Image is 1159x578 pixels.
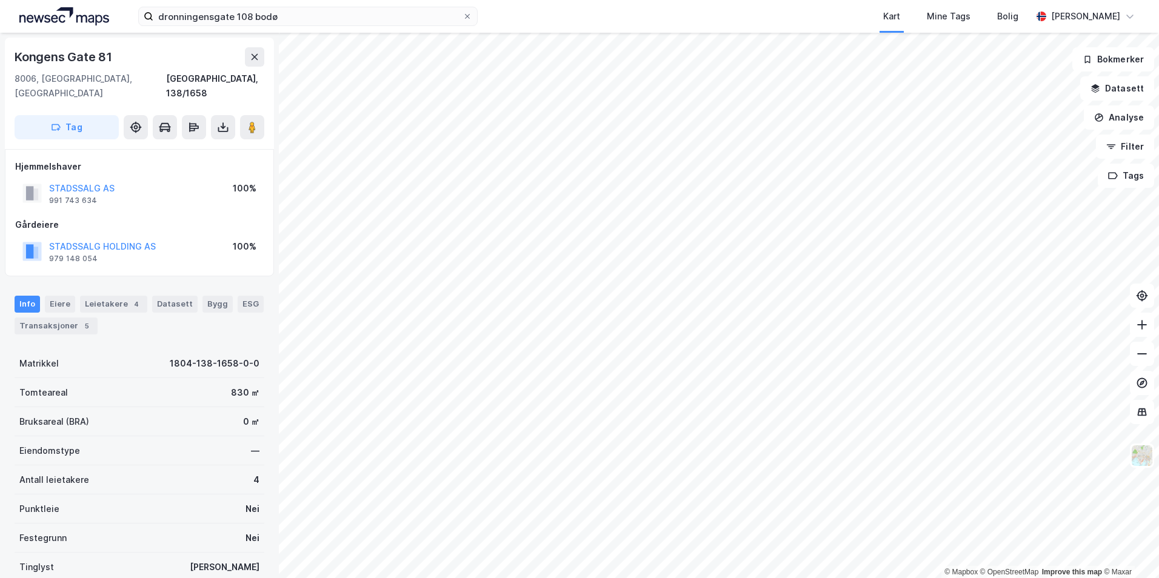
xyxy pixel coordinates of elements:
[80,296,147,313] div: Leietakere
[49,196,97,205] div: 991 743 634
[1098,164,1154,188] button: Tags
[19,414,89,429] div: Bruksareal (BRA)
[19,531,67,545] div: Festegrunn
[233,239,256,254] div: 100%
[15,296,40,313] div: Info
[243,414,259,429] div: 0 ㎡
[152,296,198,313] div: Datasett
[1051,9,1120,24] div: [PERSON_NAME]
[19,443,80,458] div: Eiendomstype
[19,560,54,574] div: Tinglyst
[980,568,1039,576] a: OpenStreetMap
[153,7,463,25] input: Søk på adresse, matrikkel, gårdeiere, leietakere eller personer
[245,502,259,516] div: Nei
[81,320,93,332] div: 5
[233,181,256,196] div: 100%
[1072,47,1154,71] button: Bokmerker
[253,473,259,487] div: 4
[202,296,233,313] div: Bygg
[45,296,75,313] div: Eiere
[1098,520,1159,578] div: Kontrollprogram for chat
[15,159,264,174] div: Hjemmelshaver
[130,298,142,310] div: 4
[15,71,166,101] div: 8006, [GEOGRAPHIC_DATA], [GEOGRAPHIC_DATA]
[49,254,98,264] div: 979 148 054
[1042,568,1102,576] a: Improve this map
[1098,520,1159,578] iframe: Chat Widget
[251,443,259,458] div: —
[1096,135,1154,159] button: Filter
[15,317,98,334] div: Transaksjoner
[170,356,259,371] div: 1804-138-1658-0-0
[15,218,264,232] div: Gårdeiere
[238,296,264,313] div: ESG
[883,9,900,24] div: Kart
[19,385,68,400] div: Tomteareal
[245,531,259,545] div: Nei
[190,560,259,574] div: [PERSON_NAME]
[1080,76,1154,101] button: Datasett
[997,9,1018,24] div: Bolig
[166,71,264,101] div: [GEOGRAPHIC_DATA], 138/1658
[15,47,115,67] div: Kongens Gate 81
[19,473,89,487] div: Antall leietakere
[1084,105,1154,130] button: Analyse
[944,568,978,576] a: Mapbox
[19,7,109,25] img: logo.a4113a55bc3d86da70a041830d287a7e.svg
[927,9,970,24] div: Mine Tags
[231,385,259,400] div: 830 ㎡
[19,502,59,516] div: Punktleie
[19,356,59,371] div: Matrikkel
[15,115,119,139] button: Tag
[1131,444,1154,467] img: Z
